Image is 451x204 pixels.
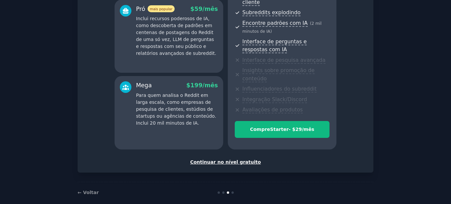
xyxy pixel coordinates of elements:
font: $ [186,82,190,89]
font: Influenciadores do subreddit [242,86,317,92]
font: /mês [302,127,314,132]
font: /mês [202,6,218,12]
font: 2 mil minutos de IA [242,21,322,34]
font: - $ [289,127,295,132]
font: Continuar no nível gratuito [190,159,261,165]
font: Avaliações de produtos [242,106,303,113]
font: Encontre padrões com IA [242,20,308,26]
font: Integração Slack/Discord [242,96,307,102]
font: Inclui recursos poderosos de IA, como descoberta de padrões em centenas de postagens do Reddit de... [136,16,216,56]
font: $ [191,6,194,12]
font: Interface de pesquisa avançada [242,57,326,63]
font: Compre [250,127,270,132]
font: Mega [136,82,152,89]
font: Insights sobre promoção de conteúdo [242,67,315,82]
font: /mês [202,82,218,89]
button: CompreStarter- $29/mês [235,121,330,138]
font: Interface de perguntas e respostas com IA [242,38,307,53]
font: ) [270,29,272,34]
a: ← Voltar [78,190,99,195]
font: 199 [191,82,203,89]
font: Starter [270,127,289,132]
font: Para quem analisa o Reddit em larga escala, como empresas de pesquisa de clientes, estúdios de st... [136,93,216,126]
font: mais popular [150,7,172,11]
font: Subreddits explodindo [242,9,300,16]
font: ( [310,21,312,26]
font: 29 [295,127,302,132]
font: Pró [136,6,145,12]
font: 59 [194,6,202,12]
